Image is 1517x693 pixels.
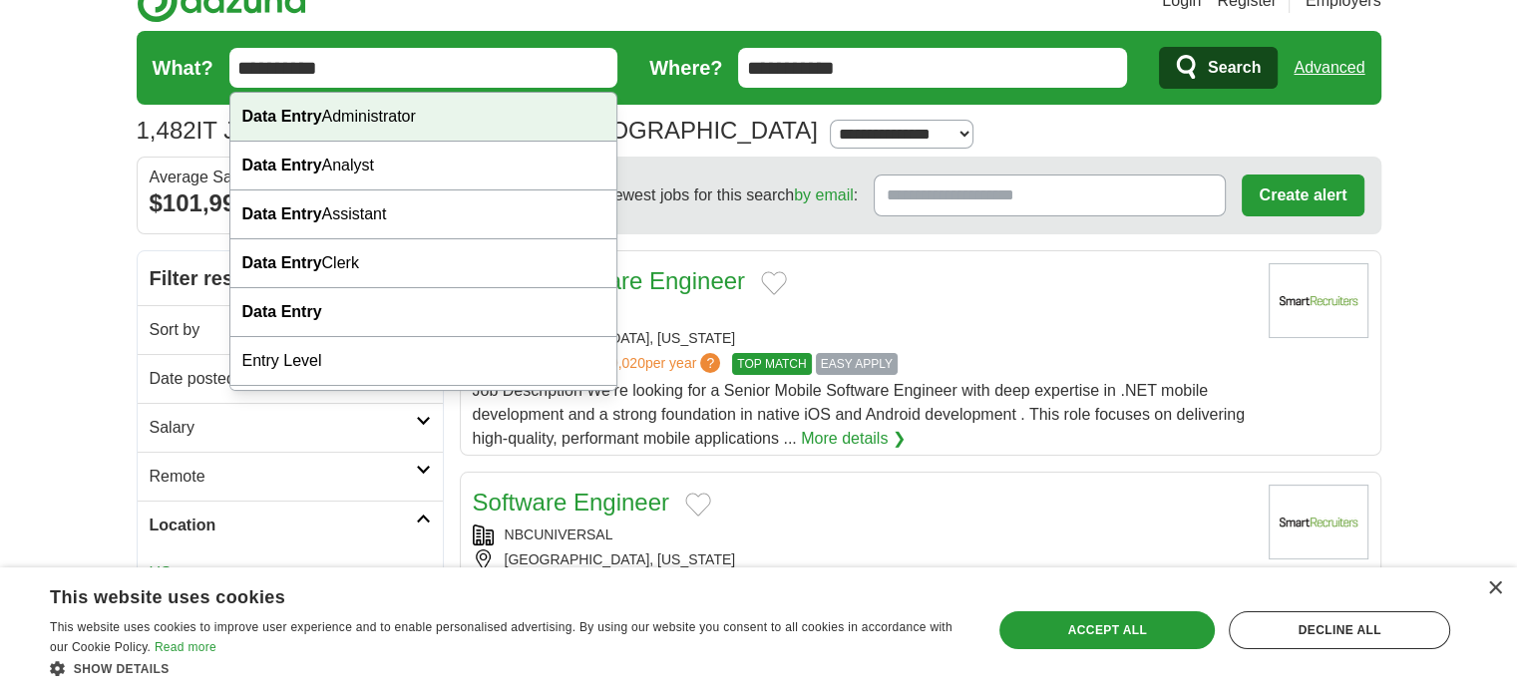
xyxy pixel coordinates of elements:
button: Search [1159,47,1278,89]
div: Analyst [230,142,617,190]
strong: Data Entry [242,205,322,222]
strong: Data Entry [242,108,322,125]
span: This website uses cookies to improve user experience and to enable personalised advertising. By u... [50,620,952,654]
button: Create alert [1242,174,1363,216]
div: Administrator [230,93,617,142]
span: EASY APPLY [816,353,898,375]
a: Sort by [138,305,443,354]
img: Company logo [1269,263,1368,338]
button: Add to favorite jobs [685,493,711,517]
div: [GEOGRAPHIC_DATA], [US_STATE] [473,328,1253,349]
h2: Date posted [150,367,416,391]
h2: Filter results [138,251,443,305]
div: Assistant [230,190,617,239]
img: Company logo [1269,485,1368,559]
div: Decline all [1229,611,1450,649]
div: Show details [50,658,964,678]
div: This website uses cookies [50,579,915,609]
label: What? [153,53,213,83]
span: Receive the newest jobs for this search : [517,183,858,207]
a: Software Engineer [473,489,669,516]
div: $101,990 [150,185,431,221]
div: NBCUNIVERSAL [473,524,1253,545]
a: by email [794,186,854,203]
div: Accept all [999,611,1215,649]
a: Salary [138,403,443,452]
div: Clerk [230,239,617,288]
div: NBCUNIVERSAL [473,303,1253,324]
h2: Sort by [150,318,416,342]
a: Advanced [1294,48,1364,88]
span: Search [1208,48,1261,88]
label: Where? [649,53,722,83]
span: ? [700,353,720,373]
h2: Salary [150,416,416,440]
h2: Location [150,514,416,537]
button: Add to favorite jobs [761,271,787,295]
span: TOP MATCH [732,353,811,375]
strong: Data Entry [242,157,322,173]
a: Date posted [138,354,443,403]
h1: IT Jobs in [GEOGRAPHIC_DATA], [GEOGRAPHIC_DATA] [137,117,818,144]
strong: Data Entry [242,303,322,320]
a: More details ❯ [801,427,906,451]
h2: Remote [150,465,416,489]
div: Entry Level Analyst [230,386,617,435]
div: [GEOGRAPHIC_DATA], [US_STATE] [473,549,1253,570]
strong: Data Entry [242,254,322,271]
span: 1,482 [137,113,196,149]
div: Average Salary [150,170,431,185]
span: Job Description We’re looking for a Senior Mobile Software Engineer with deep expertise in .NET m... [473,382,1245,447]
div: Entry Level [230,337,617,386]
a: Remote [138,452,443,501]
a: US [150,564,172,581]
span: Show details [74,662,170,676]
div: Close [1487,581,1502,596]
a: Read more, opens a new window [155,640,216,654]
a: Location [138,501,443,549]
